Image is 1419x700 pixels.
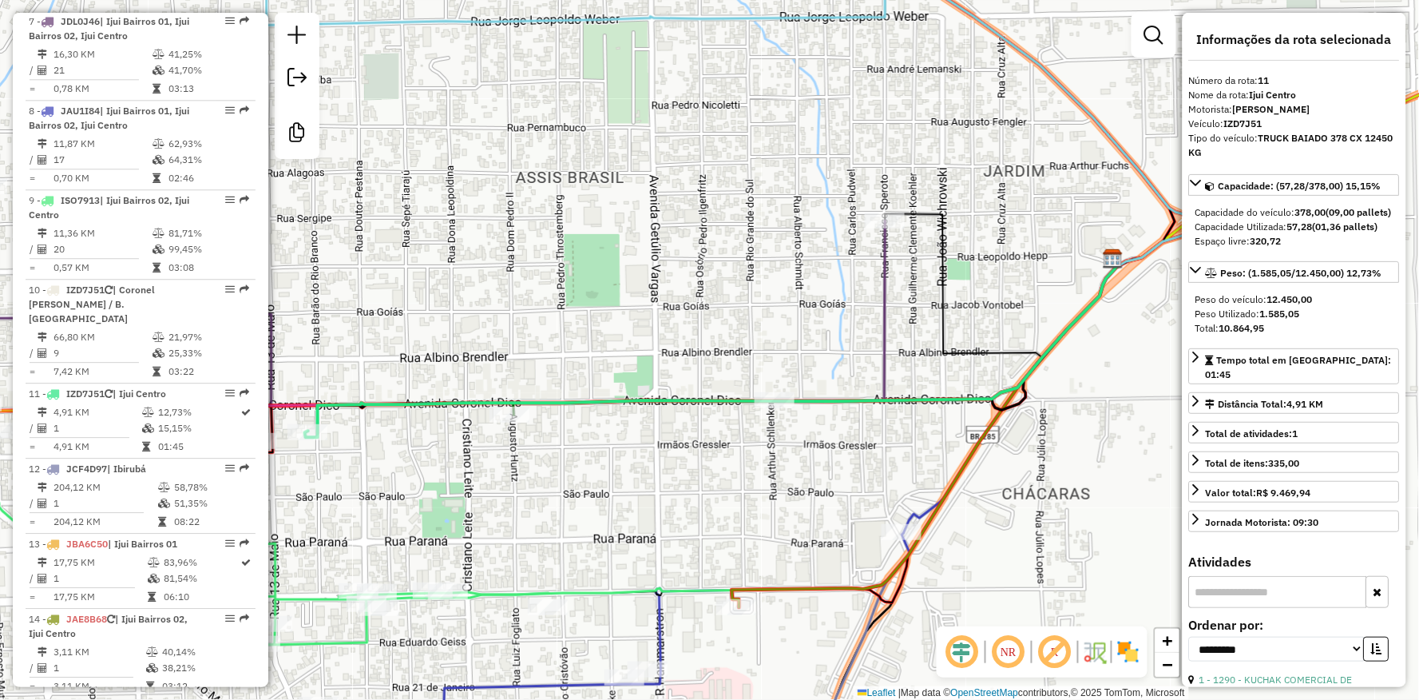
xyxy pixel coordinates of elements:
em: Opções [225,463,235,473]
div: Total de itens: [1206,456,1300,471]
em: Rota exportada [240,16,249,26]
i: Distância Total [38,483,47,492]
i: Distância Total [38,558,47,567]
strong: Ijui Centro [1250,89,1297,101]
span: 4,91 KM [1287,398,1324,410]
div: Distância Total: [1206,397,1324,412]
strong: 10.864,95 [1219,322,1265,334]
td: 40,14% [161,644,248,660]
td: 11,36 KM [53,225,152,241]
td: 0,57 KM [53,260,152,276]
a: Leaflet [858,687,896,698]
div: Map data © contributors,© 2025 TomTom, Microsoft [854,686,1189,700]
td: 51,35% [173,495,249,511]
div: Número da rota: [1189,74,1400,88]
strong: 11 [1258,74,1270,86]
td: 66,80 KM [53,329,152,345]
span: | Ijui Bairros 01, Ijui Bairros 02, Ijui Centro [29,105,189,131]
i: Tempo total em rota [153,173,161,183]
span: 10 - [29,284,155,324]
i: Tempo total em rota [142,442,150,451]
td: 21 [53,62,152,78]
i: % de utilização da cubagem [148,574,160,583]
td: 1 [53,420,141,436]
em: Rota exportada [240,195,249,205]
em: Opções [225,195,235,205]
div: Veículo: [1189,117,1400,131]
i: % de utilização do peso [148,558,160,567]
i: Total de Atividades [38,574,47,583]
i: % de utilização da cubagem [142,424,154,433]
td: 17 [53,152,152,168]
td: 41,70% [168,62,248,78]
i: % de utilização da cubagem [153,245,164,254]
td: 41,25% [168,46,248,62]
td: 81,71% [168,225,248,241]
td: / [29,571,37,587]
span: | Ibirubá [107,463,146,475]
span: 11 - [29,388,166,400]
i: Tempo total em rota [153,367,161,376]
span: | Ijui Bairros 02, Ijui Centro [29,194,189,221]
strong: 1.585,05 [1260,308,1300,320]
span: IZD7J51 [66,388,105,400]
i: Veículo já utilizado nesta sessão [107,614,115,624]
a: Jornada Motorista: 09:30 [1189,511,1400,532]
td: = [29,514,37,530]
span: 8 - [29,105,189,131]
td: 16,30 KM [53,46,152,62]
i: % de utilização da cubagem [153,66,164,75]
strong: 378,00 [1295,206,1326,218]
a: Capacidade: (57,28/378,00) 15,15% [1189,174,1400,196]
a: Peso: (1.585,05/12.450,00) 12,73% [1189,261,1400,283]
td: 99,45% [168,241,248,257]
td: 0,78 KM [53,81,152,97]
i: Total de Atividades [38,663,47,673]
div: Tipo do veículo: [1189,131,1400,160]
i: % de utilização da cubagem [153,155,164,165]
a: Valor total:R$ 9.469,94 [1189,481,1400,503]
span: Ocultar deslocamento [943,633,981,671]
i: % de utilização do peso [153,139,164,149]
div: Valor total: [1206,486,1311,500]
td: / [29,62,37,78]
h4: Atividades [1189,555,1400,570]
td: 204,12 KM [53,514,157,530]
span: 7 - [29,15,189,42]
span: 13 - [29,538,177,550]
span: Total de atividades: [1206,428,1298,439]
i: Total de Atividades [38,348,47,358]
td: 01:45 [157,439,240,455]
strong: TRUCK BAIADO 378 CX 12450 KG [1189,132,1393,158]
i: Tempo total em rota [158,517,166,527]
strong: 320,72 [1251,235,1282,247]
i: Total de Atividades [38,66,47,75]
i: Rota otimizada [242,408,252,417]
i: Total de Atividades [38,499,47,508]
span: | Coronel [PERSON_NAME] / B. [GEOGRAPHIC_DATA] [29,284,155,324]
em: Opções [225,284,235,294]
span: IZD7J51 [66,284,105,296]
td: 4,91 KM [53,439,141,455]
td: 1 [53,495,157,511]
span: JDL0J46 [61,15,100,27]
img: UNIAO [1103,249,1124,269]
i: Total de Atividades [38,245,47,254]
h4: Informações da rota selecionada [1189,32,1400,47]
i: % de utilização do peso [142,408,154,417]
td: 81,54% [163,571,240,587]
span: − [1163,654,1173,674]
span: Capacidade: (57,28/378,00) 15,15% [1219,180,1381,192]
em: Opções [225,105,235,115]
em: Rota exportada [240,614,249,623]
span: Ocultar NR [989,633,1028,671]
i: % de utilização do peso [153,50,164,59]
em: Opções [225,16,235,26]
div: Capacidade: (57,28/378,00) 15,15% [1189,199,1400,255]
td: = [29,170,37,186]
i: % de utilização da cubagem [146,663,158,673]
td: 02:46 [168,170,248,186]
div: Total: [1195,321,1393,336]
i: Distância Total [38,50,47,59]
i: Veículo já utilizado nesta sessão [105,285,113,295]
